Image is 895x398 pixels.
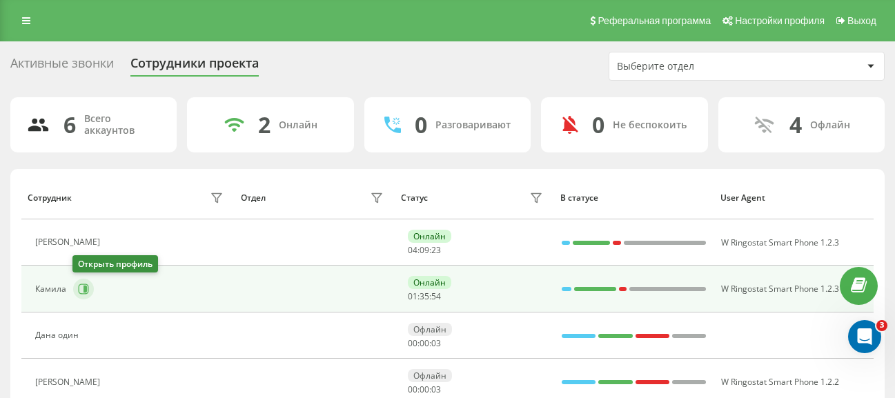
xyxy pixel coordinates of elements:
span: 35 [420,290,429,302]
div: Открыть профиль [72,255,158,272]
span: 00 [420,384,429,395]
div: Активные звонки [10,56,114,77]
div: Отдел [241,193,266,203]
span: Реферальная программа [598,15,711,26]
div: Онлайн [408,230,451,243]
span: 03 [431,337,441,349]
span: 54 [431,290,441,302]
div: Онлайн [279,119,317,131]
span: 23 [431,244,441,256]
span: 3 [876,320,887,331]
div: User Agent [720,193,867,203]
div: В статусе [560,193,707,203]
div: 6 [63,112,76,138]
span: W Ringostat Smart Phone 1.2.3 [721,237,839,248]
span: Выход [847,15,876,26]
div: Не беспокоить [613,119,687,131]
div: Онлайн [408,276,451,289]
div: 0 [592,112,604,138]
span: 01 [408,290,417,302]
div: Сотрудник [28,193,72,203]
iframe: Intercom live chat [848,320,881,353]
span: W Ringostat Smart Phone 1.2.2 [721,376,839,388]
span: 04 [408,244,417,256]
div: 2 [258,112,271,138]
span: Настройки профиля [735,15,825,26]
div: Сотрудники проекта [130,56,259,77]
span: 09 [420,244,429,256]
div: Дана один [35,330,82,340]
div: Офлайн [408,369,452,382]
div: Разговаривают [435,119,511,131]
span: W Ringostat Smart Phone 1.2.3 [721,283,839,295]
div: Статус [401,193,428,203]
span: 03 [431,384,441,395]
span: 00 [408,337,417,349]
div: : : [408,385,441,395]
div: 4 [789,112,802,138]
span: 00 [420,337,429,349]
div: Выберите отдел [617,61,782,72]
div: [PERSON_NAME] [35,237,104,247]
span: 00 [408,384,417,395]
div: : : [408,339,441,348]
div: Офлайн [408,323,452,336]
div: [PERSON_NAME] [35,377,104,387]
div: : : [408,246,441,255]
div: Всего аккаунтов [84,113,160,137]
div: Камила [35,284,70,294]
div: 0 [415,112,427,138]
div: : : [408,292,441,301]
div: Офлайн [810,119,850,131]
